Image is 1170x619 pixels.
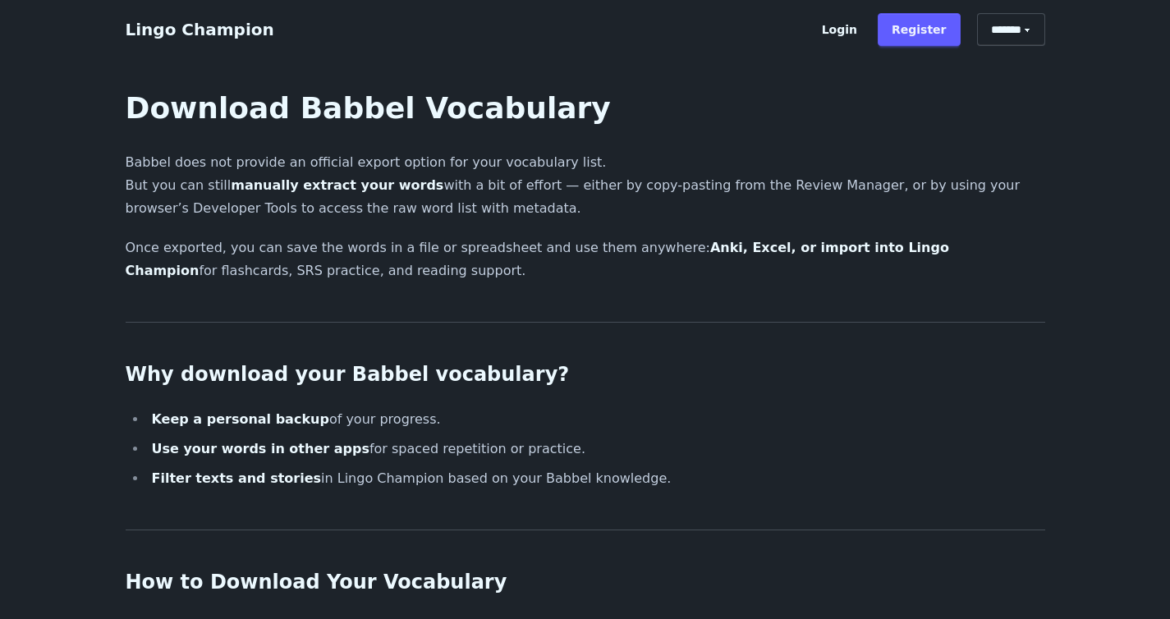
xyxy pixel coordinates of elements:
[147,467,1045,490] li: in Lingo Champion based on your Babbel knowledge.
[126,570,1045,596] h2: How to Download Your Vocabulary
[147,408,1045,431] li: of your progress.
[126,362,1045,388] h2: Why download your Babbel vocabulary?
[147,438,1045,461] li: for spaced repetition or practice.
[808,13,871,46] a: Login
[126,20,274,39] a: Lingo Champion
[152,411,329,427] strong: Keep a personal backup
[878,13,961,46] a: Register
[126,151,1045,220] p: Babbel does not provide an official export option for your vocabulary list. But you can still wit...
[152,441,369,456] strong: Use your words in other apps
[126,92,1045,125] h1: Download Babbel Vocabulary
[126,240,949,278] strong: Anki, Excel, or import into Lingo Champion
[126,236,1045,282] p: Once exported, you can save the words in a file or spreadsheet and use them anywhere: for flashca...
[231,177,443,193] strong: manually extract your words
[152,470,322,486] strong: Filter texts and stories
